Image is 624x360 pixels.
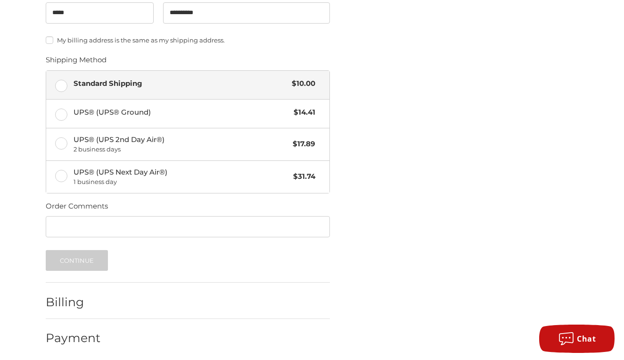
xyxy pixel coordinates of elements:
h2: Payment [46,331,101,345]
span: Chat [577,334,596,344]
label: My billing address is the same as my shipping address. [46,36,330,44]
span: UPS® (UPS Next Day Air®) [74,167,289,187]
span: $31.74 [289,171,316,182]
h2: Billing [46,295,101,310]
span: $14.41 [289,107,316,118]
span: 1 business day [74,177,289,187]
button: Continue [46,250,108,271]
span: $17.89 [288,139,316,150]
span: 2 business days [74,145,288,154]
span: $10.00 [287,78,316,89]
legend: Shipping Method [46,55,107,70]
span: UPS® (UPS® Ground) [74,107,289,118]
span: UPS® (UPS 2nd Day Air®) [74,134,288,154]
button: Chat [539,325,615,353]
legend: Order Comments [46,201,108,216]
span: Standard Shipping [74,78,287,89]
